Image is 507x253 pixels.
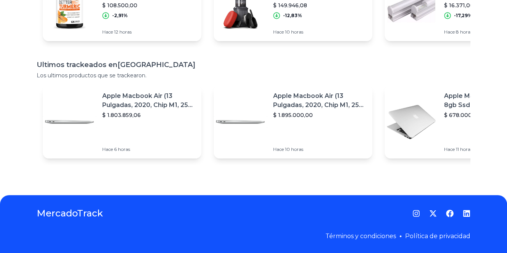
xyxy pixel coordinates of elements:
h1: Ultimos trackeados en [GEOGRAPHIC_DATA] [37,59,470,70]
p: Hace 6 horas [102,146,195,152]
a: Facebook [446,210,454,217]
p: $ 1.803.859,06 [102,111,195,119]
p: Apple Macbook Air (13 Pulgadas, 2020, Chip M1, 256 Gb De Ssd, 8 Gb De Ram) - Plata [273,91,366,110]
a: Términos y condiciones [325,232,396,240]
p: Apple Macbook Air (13 Pulgadas, 2020, Chip M1, 256 Gb De Ssd, 8 Gb De Ram) - Plata [102,91,195,110]
p: $ 149.946,08 [273,2,366,9]
p: -12,83% [283,13,302,19]
img: Featured image [214,95,267,149]
a: Política de privacidad [405,232,470,240]
img: Featured image [385,95,438,149]
p: $ 1.895.000,00 [273,111,366,119]
img: Featured image [43,95,96,149]
p: -2,91% [112,13,128,19]
a: Featured imageApple Macbook Air (13 Pulgadas, 2020, Chip M1, 256 Gb De Ssd, 8 Gb De Ram) - Plata$... [214,85,372,159]
p: Hace 10 horas [273,29,366,35]
a: Instagram [412,210,420,217]
p: $ 108.500,00 [102,2,195,9]
p: Hace 12 horas [102,29,195,35]
a: MercadoTrack [37,207,103,219]
p: Hace 10 horas [273,146,366,152]
p: -17,29% [454,13,472,19]
p: Los ultimos productos que se trackearon. [37,72,470,79]
a: LinkedIn [463,210,470,217]
a: Twitter [429,210,437,217]
a: Featured imageApple Macbook Air (13 Pulgadas, 2020, Chip M1, 256 Gb De Ssd, 8 Gb De Ram) - Plata$... [43,85,201,159]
